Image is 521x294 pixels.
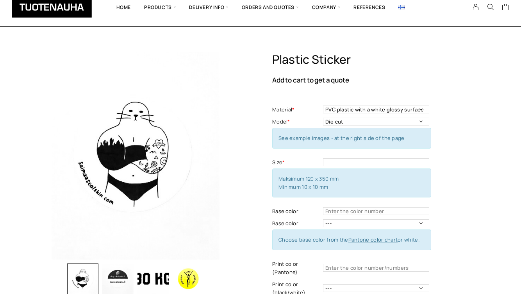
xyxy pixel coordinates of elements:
span: Choose base color from the or white. [278,236,419,243]
button: Search [483,4,498,11]
input: Enter the color number [323,207,429,215]
a: Pantone color chart [348,236,398,243]
span: See example images - at the right side of the page [278,134,405,142]
span: Maksimum 120 x 350 mm Minimum 10 x 10 mm [278,175,339,190]
input: Enter the color number/numbers [323,264,429,272]
a: My Account [468,4,484,11]
img: Suomi [398,5,405,9]
label: Size [272,158,321,167]
img: Tuotenauha Muovitarra [32,52,239,260]
label: Model [272,118,321,126]
label: Material [272,106,321,114]
a: Cart [502,3,509,13]
label: Base color [272,207,321,215]
h1: Plastic sticker [272,52,489,67]
p: Add to cart to get a quote [272,77,489,83]
label: Print color (Pantone) [272,260,321,276]
label: Base color [272,219,321,228]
